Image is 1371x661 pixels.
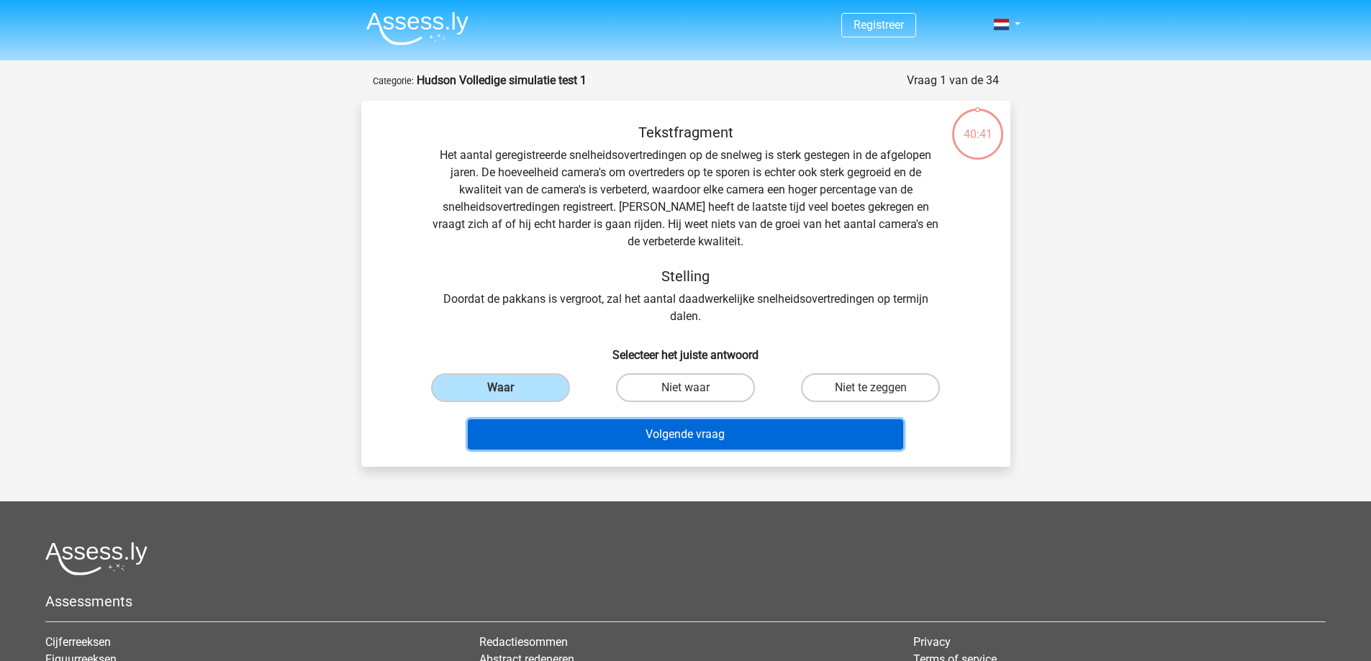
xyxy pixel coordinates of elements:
[45,593,1326,610] h5: Assessments
[951,107,1005,143] div: 40:41
[373,76,414,86] small: Categorie:
[45,542,148,575] img: Assessly logo
[384,124,987,325] div: Het aantal geregistreerde snelheidsovertredingen op de snelweg is sterk gestegen in de afgelopen ...
[913,635,951,649] a: Privacy
[417,73,587,87] strong: Hudson Volledige simulatie test 1
[801,373,940,402] label: Niet te zeggen
[479,635,568,649] a: Redactiesommen
[854,18,904,32] a: Registreer
[431,373,570,402] label: Waar
[430,268,941,285] h5: Stelling
[45,635,111,649] a: Cijferreeksen
[468,419,903,450] button: Volgende vraag
[384,337,987,362] h6: Selecteer het juiste antwoord
[907,72,999,89] div: Vraag 1 van de 34
[430,124,941,141] h5: Tekstfragment
[366,12,469,45] img: Assessly
[616,373,755,402] label: Niet waar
